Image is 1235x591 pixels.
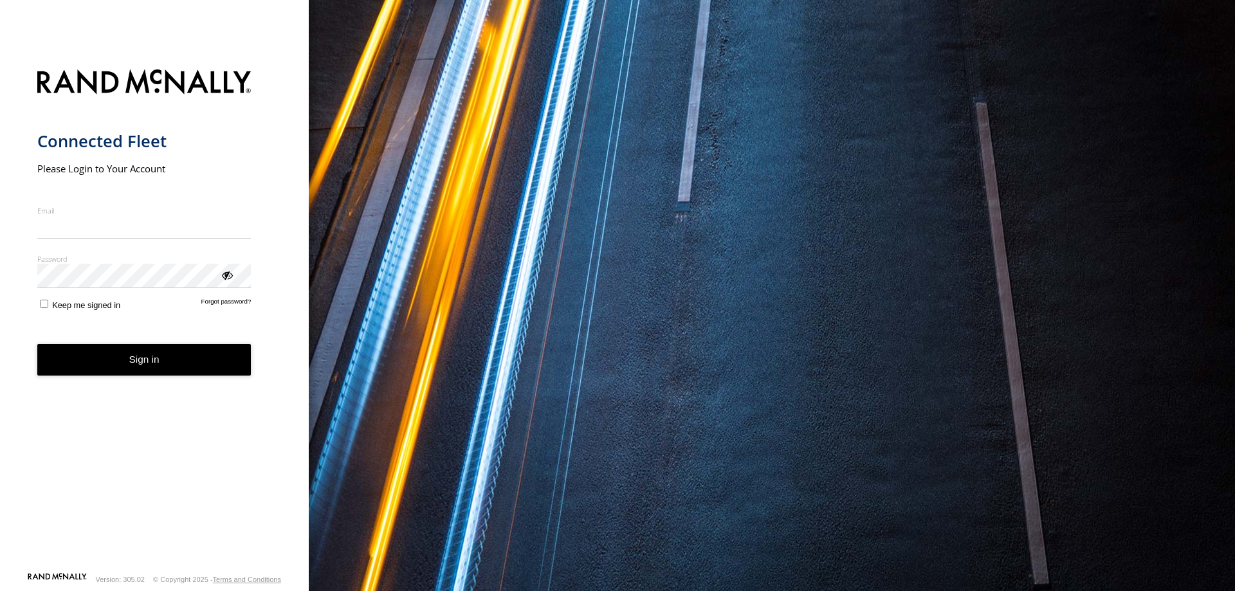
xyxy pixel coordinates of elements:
[37,131,252,152] h1: Connected Fleet
[28,573,87,586] a: Visit our Website
[37,162,252,175] h2: Please Login to Your Account
[201,298,252,310] a: Forgot password?
[153,576,281,583] div: © Copyright 2025 -
[37,206,252,215] label: Email
[37,67,252,100] img: Rand McNally
[37,62,272,572] form: main
[52,300,120,310] span: Keep me signed in
[220,268,233,281] div: ViewPassword
[40,300,48,308] input: Keep me signed in
[37,344,252,376] button: Sign in
[37,254,252,264] label: Password
[213,576,281,583] a: Terms and Conditions
[96,576,145,583] div: Version: 305.02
